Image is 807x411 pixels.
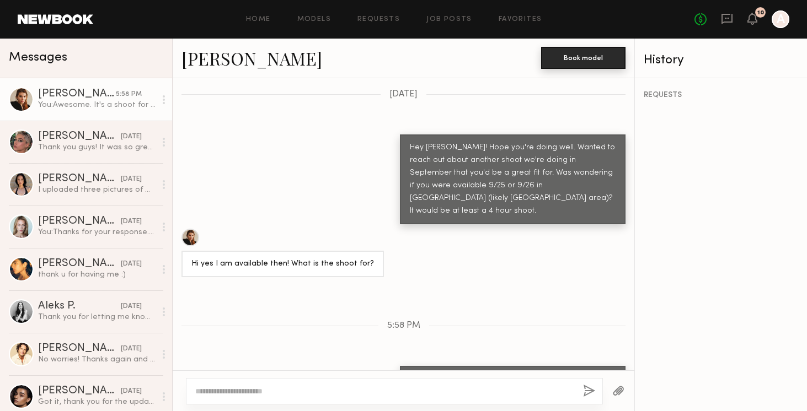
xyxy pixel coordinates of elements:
[38,227,156,237] div: You: Thanks for your response. That day is set for us, but I'll lyk if/when there's another oppor...
[38,100,156,110] div: You: Awesome. It's a shoot for lifestyle images for our company (Gemnote)!
[191,258,374,271] div: Hi yes I am available then! What is the shoot for?
[38,174,121,185] div: [PERSON_NAME]
[297,16,331,23] a: Models
[387,321,420,331] span: 5:58 PM
[38,185,156,195] div: I uploaded three pictures of me on my profile of recent pictures with my current hair. Let me kno...
[38,258,121,269] div: [PERSON_NAME]
[38,216,121,227] div: [PERSON_NAME]
[38,301,121,312] div: Aleks P.
[121,259,142,269] div: [DATE]
[38,89,116,100] div: [PERSON_NAME]
[38,131,121,142] div: [PERSON_NAME]
[38,142,156,153] div: Thank you guys! It was so great working with you:)
[757,10,764,16] div: 10
[181,46,322,70] a: [PERSON_NAME]
[38,312,156,322] div: Thank you for letting me know! Have a great shoot :)
[541,53,626,62] a: Book model
[644,91,798,99] div: REQUESTS
[121,386,142,397] div: [DATE]
[389,90,418,99] span: [DATE]
[541,47,626,69] button: Book model
[357,16,400,23] a: Requests
[644,54,798,67] div: History
[38,269,156,280] div: thank u for having me :)
[499,16,542,23] a: Favorites
[38,397,156,407] div: Got it, thank you for the update
[38,386,121,397] div: [PERSON_NAME]
[246,16,271,23] a: Home
[38,343,121,354] div: [PERSON_NAME]
[426,16,472,23] a: Job Posts
[116,89,142,100] div: 5:58 PM
[121,344,142,354] div: [DATE]
[121,217,142,227] div: [DATE]
[121,132,142,142] div: [DATE]
[410,142,616,218] div: Hey [PERSON_NAME]! Hope you're doing well. Wanted to reach out about another shoot we're doing in...
[772,10,789,28] a: A
[121,301,142,312] div: [DATE]
[121,174,142,185] div: [DATE]
[9,51,67,64] span: Messages
[38,354,156,365] div: No worries! Thanks again and have an awesome shoot :)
